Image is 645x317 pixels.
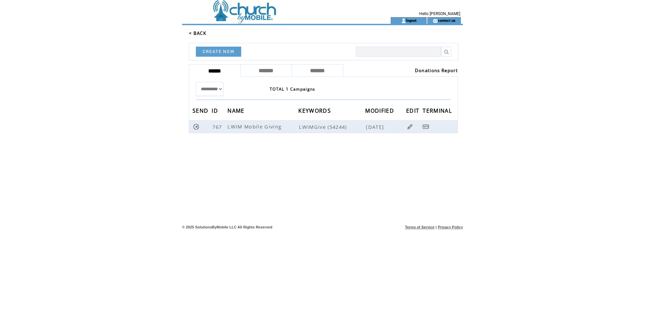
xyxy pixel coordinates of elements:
a: Privacy Policy [438,225,463,229]
span: LWIM Mobile Giving [227,123,283,130]
span: SEND [192,105,210,118]
span: KEYWORDS [298,105,333,118]
a: NAME [227,108,246,112]
span: NAME [227,105,246,118]
span: EDIT [406,105,421,118]
span: [DATE] [366,123,386,130]
span: MODIFIED [365,105,396,118]
a: KEYWORDS [298,108,333,112]
a: MODIFIED [365,108,396,112]
a: logout [406,18,417,22]
span: TERMINAL [423,105,454,118]
img: contact_us_icon.gif [433,18,438,23]
span: TOTAL 1 Campaigns [270,86,315,92]
span: LWIMGive (54244) [299,123,364,130]
img: account_icon.gif [401,18,406,23]
a: < BACK [189,30,206,36]
span: | [436,225,437,229]
a: Terms of Service [405,225,435,229]
a: CREATE NEW [196,47,241,57]
span: 767 [212,123,223,130]
span: ID [212,105,220,118]
span: © 2025 SolutionsByMobile LLC All Rights Reserved [182,225,272,229]
span: Hello [PERSON_NAME] [419,11,460,16]
a: Donations Report [415,67,458,73]
a: ID [212,108,220,112]
a: contact us [438,18,456,22]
